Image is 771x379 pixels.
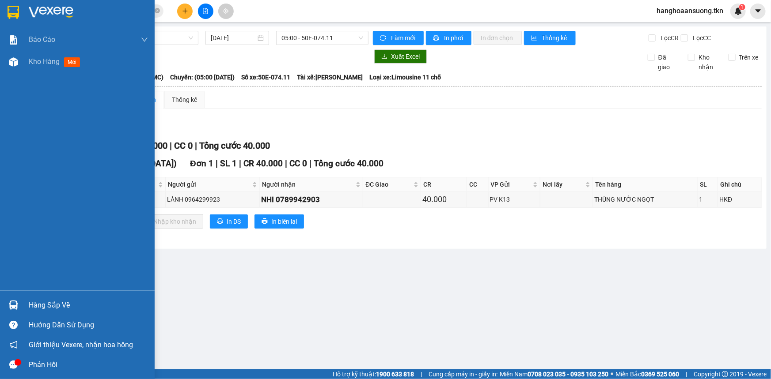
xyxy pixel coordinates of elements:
[500,369,608,379] span: Miền Nam
[29,319,148,332] div: Hướng dẫn sử dụng
[29,358,148,371] div: Phản hồi
[734,7,742,15] img: icon-new-feature
[489,192,540,207] td: PV K13
[718,177,762,192] th: Ghi chú
[227,217,241,226] span: In DS
[531,35,539,42] span: bar-chart
[172,95,197,105] div: Thống kê
[262,180,354,189] span: Người nhận
[754,7,762,15] span: caret-down
[615,369,679,379] span: Miền Bắc
[491,180,531,189] span: VP Gửi
[641,371,679,378] strong: 0369 525 060
[699,195,716,204] div: 1
[190,158,213,169] span: Đơn 1
[649,5,730,16] span: hanghoaansuong.tkn
[750,4,766,19] button: caret-down
[374,49,427,64] button: downloadXuất Excel
[373,31,424,45] button: syncLàm mới
[167,195,258,204] div: LÀNH 0964299923
[168,180,251,189] span: Người gửi
[29,299,148,312] div: Hàng sắp về
[528,371,608,378] strong: 0708 023 035 - 0935 103 250
[314,158,384,169] span: Tổng cước 40.000
[376,371,414,378] strong: 1900 633 818
[254,214,304,229] button: printerIn biên lai
[64,57,80,67] span: mới
[686,369,687,379] span: |
[593,177,698,192] th: Tên hàng
[170,140,172,151] span: |
[722,371,728,377] span: copyright
[542,33,569,43] span: Thống kê
[202,8,209,14] span: file-add
[736,53,762,62] span: Trên xe
[281,31,363,45] span: 05:00 - 50E-074.11
[741,4,744,10] span: 1
[239,158,241,169] span: |
[9,360,18,369] span: message
[8,6,19,19] img: logo-vxr
[689,33,712,43] span: Lọc CC
[594,195,696,204] div: THÙNG NƯỚC NGỌT
[9,341,18,349] span: notification
[543,180,584,189] span: Nơi lấy
[524,31,576,45] button: bar-chartThống kê
[195,140,197,151] span: |
[211,33,256,43] input: 15/09/2025
[381,53,387,60] span: download
[289,158,307,169] span: CC 0
[467,177,489,192] th: CC
[271,217,297,226] span: In biên lai
[421,177,467,192] th: CR
[210,214,248,229] button: printerIn DS
[220,158,237,169] span: SL 1
[297,72,363,82] span: Tài xế: [PERSON_NAME]
[141,36,148,43] span: down
[380,35,387,42] span: sync
[241,72,290,82] span: Số xe: 50E-074.11
[391,33,417,43] span: Làm mới
[137,214,203,229] button: downloadNhập kho nhận
[262,218,268,225] span: printer
[391,52,420,61] span: Xuất Excel
[309,158,311,169] span: |
[177,4,193,19] button: plus
[490,195,539,204] div: PV K13
[369,72,441,82] span: Loại xe: Limousine 11 chỗ
[611,372,613,376] span: ⚪️
[333,369,414,379] span: Hỗ trợ kỹ thuật:
[695,53,722,72] span: Kho nhận
[199,140,270,151] span: Tổng cước 40.000
[739,4,745,10] sup: 1
[218,4,234,19] button: aim
[174,140,193,151] span: CC 0
[155,7,160,15] span: close-circle
[29,57,60,66] span: Kho hàng
[217,218,223,225] span: printer
[719,195,760,204] div: HKĐ
[9,35,18,45] img: solution-icon
[29,34,55,45] span: Báo cáo
[9,57,18,67] img: warehouse-icon
[429,369,498,379] span: Cung cấp máy in - giấy in:
[285,158,287,169] span: |
[9,300,18,310] img: warehouse-icon
[474,31,522,45] button: In đơn chọn
[29,339,133,350] span: Giới thiệu Vexere, nhận hoa hồng
[433,35,441,42] span: printer
[365,180,412,189] span: ĐC Giao
[243,158,283,169] span: CR 40.000
[421,369,422,379] span: |
[182,8,188,14] span: plus
[216,158,218,169] span: |
[155,8,160,13] span: close-circle
[170,72,235,82] span: Chuyến: (05:00 [DATE])
[9,321,18,329] span: question-circle
[198,4,213,19] button: file-add
[698,177,718,192] th: SL
[223,8,229,14] span: aim
[655,53,681,72] span: Đã giao
[422,193,465,206] div: 40.000
[426,31,471,45] button: printerIn phơi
